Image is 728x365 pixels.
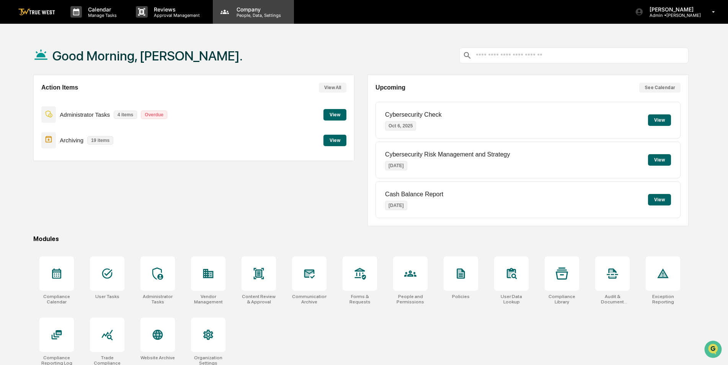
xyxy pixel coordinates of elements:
[60,137,83,143] p: Archiving
[452,294,470,299] div: Policies
[55,97,62,103] div: 🗄️
[41,84,78,91] h2: Action Items
[323,136,346,143] a: View
[8,112,14,118] div: 🔎
[130,61,139,70] button: Start new chat
[95,294,119,299] div: User Tasks
[643,6,701,13] p: [PERSON_NAME]
[319,83,346,93] button: View All
[242,294,276,305] div: Content Review & Approval
[140,355,175,360] div: Website Archive
[8,97,14,103] div: 🖐️
[8,59,21,72] img: 1746055101610-c473b297-6a78-478c-a979-82029cc54cd1
[646,294,680,305] div: Exception Reporting
[323,135,346,146] button: View
[230,13,285,18] p: People, Data, Settings
[140,294,175,305] div: Administrator Tasks
[26,59,126,66] div: Start new chat
[375,84,405,91] h2: Upcoming
[52,48,243,64] h1: Good Morning, [PERSON_NAME].
[33,235,689,243] div: Modules
[5,93,52,107] a: 🖐️Preclearance
[643,13,701,18] p: Admin • [PERSON_NAME]
[114,111,137,119] p: 4 items
[323,111,346,118] a: View
[385,111,442,118] p: Cybersecurity Check
[385,161,407,170] p: [DATE]
[648,114,671,126] button: View
[76,130,93,135] span: Pylon
[82,13,121,18] p: Manage Tasks
[639,83,681,93] button: See Calendar
[63,96,95,104] span: Attestations
[545,294,579,305] div: Compliance Library
[82,6,121,13] p: Calendar
[15,111,48,119] span: Data Lookup
[648,154,671,166] button: View
[52,93,98,107] a: 🗄️Attestations
[704,340,724,360] iframe: Open customer support
[385,191,443,198] p: Cash Balance Report
[8,16,139,28] p: How can we help?
[18,8,55,16] img: logo
[141,111,167,119] p: Overdue
[595,294,630,305] div: Audit & Document Logs
[648,194,671,205] button: View
[148,6,204,13] p: Reviews
[191,294,225,305] div: Vendor Management
[385,121,416,130] p: Oct 6, 2025
[54,129,93,135] a: Powered byPylon
[60,111,110,118] p: Administrator Tasks
[385,201,407,210] p: [DATE]
[393,294,428,305] div: People and Permissions
[26,66,97,72] div: We're available if you need us!
[39,294,74,305] div: Compliance Calendar
[87,136,113,145] p: 19 items
[148,13,204,18] p: Approval Management
[230,6,285,13] p: Company
[292,294,326,305] div: Communications Archive
[494,294,529,305] div: User Data Lookup
[15,96,49,104] span: Preclearance
[5,108,51,122] a: 🔎Data Lookup
[323,109,346,121] button: View
[343,294,377,305] div: Forms & Requests
[385,151,510,158] p: Cybersecurity Risk Management and Strategy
